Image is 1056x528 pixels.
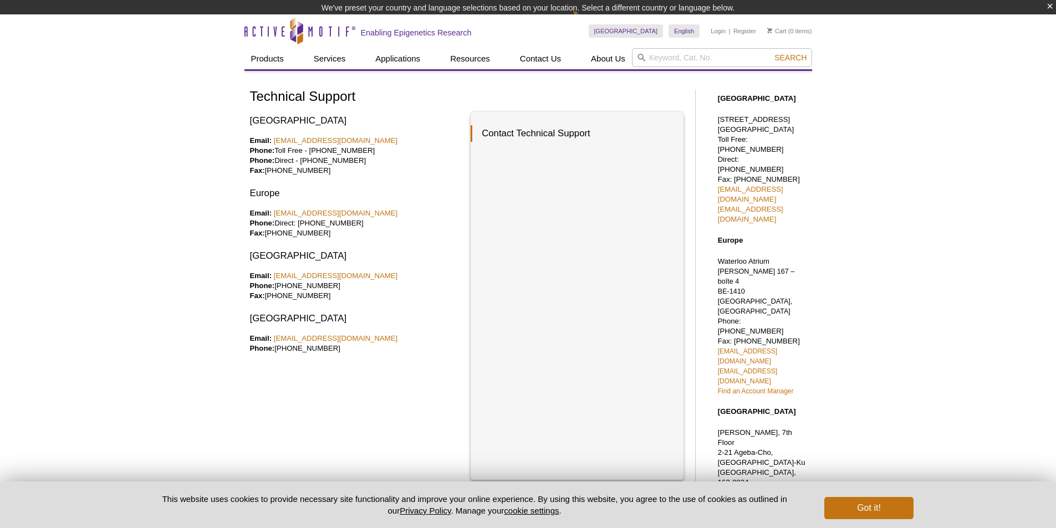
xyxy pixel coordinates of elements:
strong: Email: [250,209,272,217]
strong: [GEOGRAPHIC_DATA] [718,94,796,102]
p: This website uses cookies to provide necessary site functionality and improve your online experie... [143,493,807,516]
img: Change Here [573,8,602,34]
strong: Email: [250,271,272,280]
p: Waterloo Atrium Phone: [PHONE_NUMBER] Fax: [PHONE_NUMBER] [718,257,807,396]
strong: Phone: [250,146,275,155]
p: [PHONE_NUMBER] [PHONE_NUMBER] [250,271,463,301]
h3: [GEOGRAPHIC_DATA] [250,312,463,325]
a: Applications [369,48,427,69]
a: Contact Us [513,48,568,69]
h3: [GEOGRAPHIC_DATA] [250,249,463,263]
h3: [GEOGRAPHIC_DATA] [250,114,463,127]
a: Register [733,27,756,35]
a: [EMAIL_ADDRESS][DOMAIN_NAME] [274,136,398,145]
strong: Phone: [250,281,275,290]
a: Privacy Policy [400,506,451,515]
a: [EMAIL_ADDRESS][DOMAIN_NAME] [274,334,398,342]
button: cookie settings [504,506,559,515]
a: Login [711,27,726,35]
strong: Email: [250,136,272,145]
a: Products [244,48,290,69]
p: [STREET_ADDRESS] [GEOGRAPHIC_DATA] Toll Free: [PHONE_NUMBER] Direct: [PHONE_NUMBER] Fax: [PHONE_N... [718,115,807,224]
a: English [669,24,700,38]
a: Find an Account Manager [718,387,794,395]
strong: Phone: [250,219,275,227]
h3: Europe [250,187,463,200]
a: [EMAIL_ADDRESS][DOMAIN_NAME] [718,347,777,365]
p: Toll Free - [PHONE_NUMBER] Direct - [PHONE_NUMBER] [PHONE_NUMBER] [250,136,463,176]
strong: Phone: [250,344,275,352]
strong: Fax: [250,166,265,175]
input: Keyword, Cat. No. [632,48,812,67]
h3: Contact Technical Support [471,125,672,142]
h2: Enabling Epigenetics Research [361,28,472,38]
a: Resources [443,48,497,69]
h1: Technical Support [250,89,684,105]
a: [GEOGRAPHIC_DATA] [589,24,664,38]
strong: Fax: [250,291,265,300]
a: About Us [584,48,632,69]
a: Services [307,48,353,69]
strong: Email: [250,334,272,342]
strong: Phone: [250,156,275,165]
strong: [GEOGRAPHIC_DATA] [718,407,796,416]
p: Direct: [PHONE_NUMBER] [PHONE_NUMBER] [250,208,463,238]
a: [EMAIL_ADDRESS][DOMAIN_NAME] [718,205,783,223]
a: [EMAIL_ADDRESS][DOMAIN_NAME] [274,209,398,217]
a: [EMAIL_ADDRESS][DOMAIN_NAME] [718,367,777,385]
li: (0 items) [767,24,812,38]
strong: Europe [718,236,743,244]
a: Cart [767,27,787,35]
strong: Fax: [250,229,265,237]
p: [PHONE_NUMBER] [250,334,463,353]
button: Got it! [824,497,913,519]
button: Search [771,53,810,63]
a: [EMAIL_ADDRESS][DOMAIN_NAME] [274,271,398,280]
img: Your Cart [767,28,772,33]
span: [PERSON_NAME] 167 – boîte 4 BE-1410 [GEOGRAPHIC_DATA], [GEOGRAPHIC_DATA] [718,268,795,315]
span: Search [774,53,807,62]
a: [EMAIL_ADDRESS][DOMAIN_NAME] [718,185,783,203]
li: | [729,24,731,38]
